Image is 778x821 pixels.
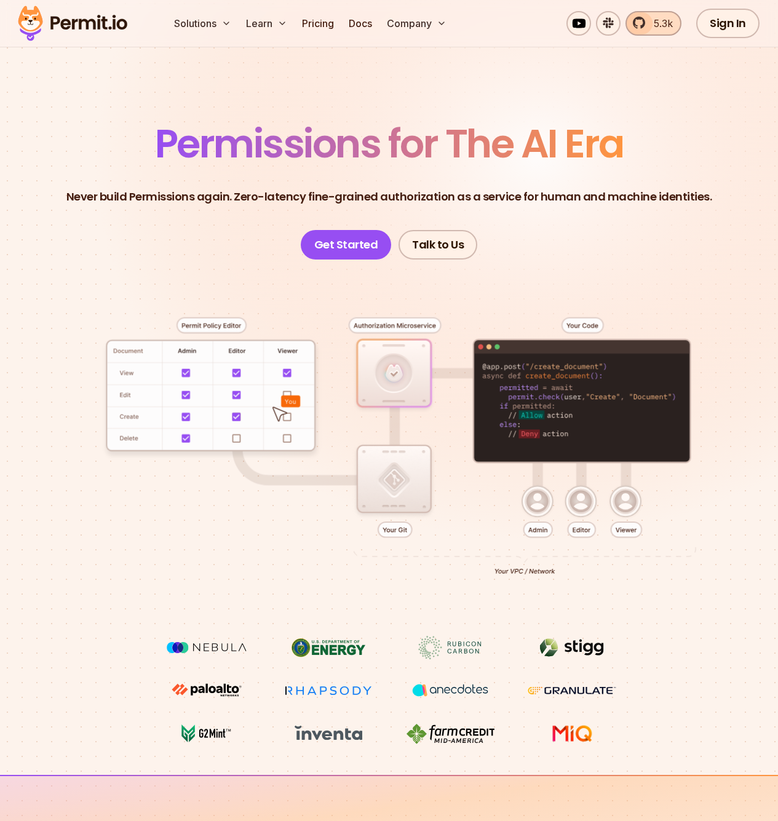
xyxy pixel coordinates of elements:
img: Farm Credit [404,722,496,745]
img: Rubicon [404,636,496,659]
img: Granulate [526,679,618,702]
img: inventa [282,722,375,744]
button: Company [382,11,451,36]
img: US department of energy [282,636,375,659]
img: vega [404,679,496,702]
p: Never build Permissions again. Zero-latency fine-grained authorization as a service for human and... [66,188,712,205]
img: Nebula [161,636,253,659]
img: Rhapsody Health [282,679,375,702]
span: Permissions for The AI Era [155,116,624,171]
img: Permit logo [12,2,133,44]
img: paloalto [161,679,253,701]
span: 5.3k [646,16,673,31]
button: Solutions [169,11,236,36]
a: Talk to Us [399,230,477,260]
img: Stigg [526,636,618,659]
a: Pricing [297,11,339,36]
a: 5.3k [625,11,681,36]
img: MIQ [530,723,613,744]
img: G2mint [161,722,253,745]
button: Learn [241,11,292,36]
a: Get Started [301,230,392,260]
a: Docs [344,11,377,36]
a: Sign In [696,9,760,38]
